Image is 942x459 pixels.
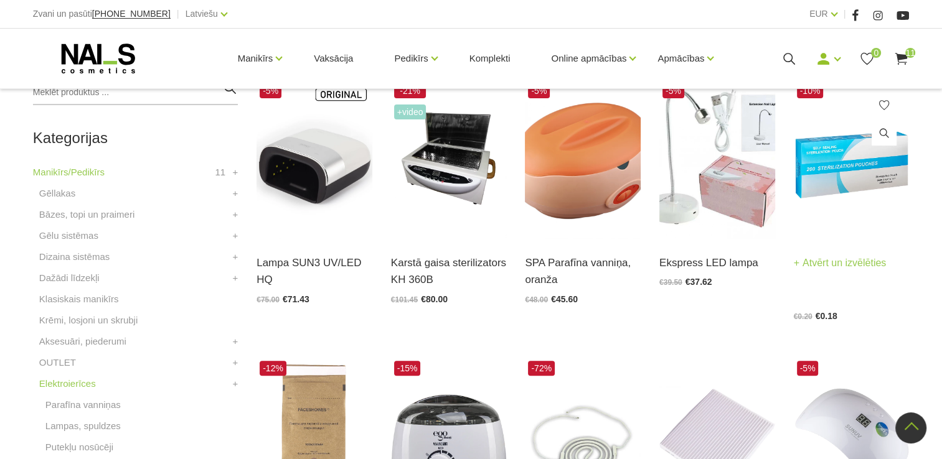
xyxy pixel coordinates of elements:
[232,207,238,222] a: +
[232,228,238,243] a: +
[391,80,507,239] img: Karstā gaisa sterilizatoru var izmantot skaistumkopšanas salonos, manikīra kabinetos, ēdināšanas ...
[809,6,828,21] a: EUR
[525,80,641,239] img: Parafīna vanniņa roku un pēdu procedūrām. Parafīna aplikācijas momentāli padara ādu ļoti zīdainu,...
[260,83,281,98] span: -5%
[797,83,824,98] span: -10%
[816,311,837,321] span: €0.18
[394,34,428,83] a: Pedikīrs
[893,51,909,67] a: 11
[905,48,915,58] span: 11
[39,334,126,349] a: Aksesuāri, piederumi
[659,278,682,287] span: €39.50
[394,104,426,119] span: +Video
[525,254,641,288] a: SPA Parafīna vanniņa, oranža
[232,355,238,370] a: +
[659,80,775,239] img: Ekspress LED lampa.Ideāli piemērota šī brīža aktuālākajai gēla nagu pieaudzēšanas metodei - ekspr...
[45,440,113,455] a: Putekļu nosūcēji
[39,228,98,243] a: Gēlu sistēmas
[685,277,712,287] span: €37.62
[794,80,910,239] img: Kraftpaketes instrumentu uzglabāšanai.Pieejami dažādi izmēri:135x280mm140x260mm90x260mm...
[232,271,238,285] a: +
[177,6,179,22] span: |
[39,313,138,328] a: Krēmi, losjoni un skrubji
[232,249,238,264] a: +
[33,165,105,180] a: Manikīrs/Pedikīrs
[394,83,426,98] span: -21%
[304,29,363,88] a: Vaksācija
[232,334,238,349] a: +
[794,254,887,272] a: Atvērt un izvēlēties
[45,397,121,412] a: Parafīna vanniņas
[232,186,238,201] a: +
[33,130,238,146] h2: Kategorijas
[844,6,846,22] span: |
[391,254,507,288] a: Karstā gaisa sterilizators KH 360B
[459,29,520,88] a: Komplekti
[421,294,448,304] span: €80.00
[257,80,372,239] img: Modelis: SUNUV 3Jauda: 48WViļņu garums: 365+405nmKalpošanas ilgums: 50000 HRSPogas vadība:10s/30s...
[394,361,421,376] span: -15%
[662,83,684,98] span: -5%
[528,361,555,376] span: -72%
[215,165,225,180] span: 11
[525,295,548,304] span: €48.00
[260,361,286,376] span: -12%
[551,34,626,83] a: Online apmācības
[33,80,238,105] input: Meklēt produktus ...
[39,207,134,222] a: Bāzes, topi un praimeri
[39,292,119,307] a: Klasiskais manikīrs
[186,6,218,21] a: Latviešu
[391,295,418,304] span: €101.45
[551,294,578,304] span: €45.60
[45,419,121,433] a: Lampas, spuldzes
[659,254,775,271] a: Ekspress LED lampa
[39,186,75,201] a: Gēllakas
[39,271,100,285] a: Dažādi līdzekļi
[33,6,171,22] div: Zvani un pasūti
[283,294,309,304] span: €71.43
[859,51,875,67] a: 0
[871,48,881,58] span: 0
[257,295,280,304] span: €75.00
[528,83,550,98] span: -5%
[92,9,171,19] a: [PHONE_NUMBER]
[39,376,96,391] a: Elektroierīces
[39,355,76,370] a: OUTLET
[797,361,819,376] span: -5%
[232,165,238,180] a: +
[257,254,372,288] a: Lampa SUN3 UV/LED HQ
[39,249,110,264] a: Dizaina sistēmas
[238,34,273,83] a: Manikīrs
[657,34,704,83] a: Apmācības
[232,376,238,391] a: +
[794,312,812,321] span: €0.20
